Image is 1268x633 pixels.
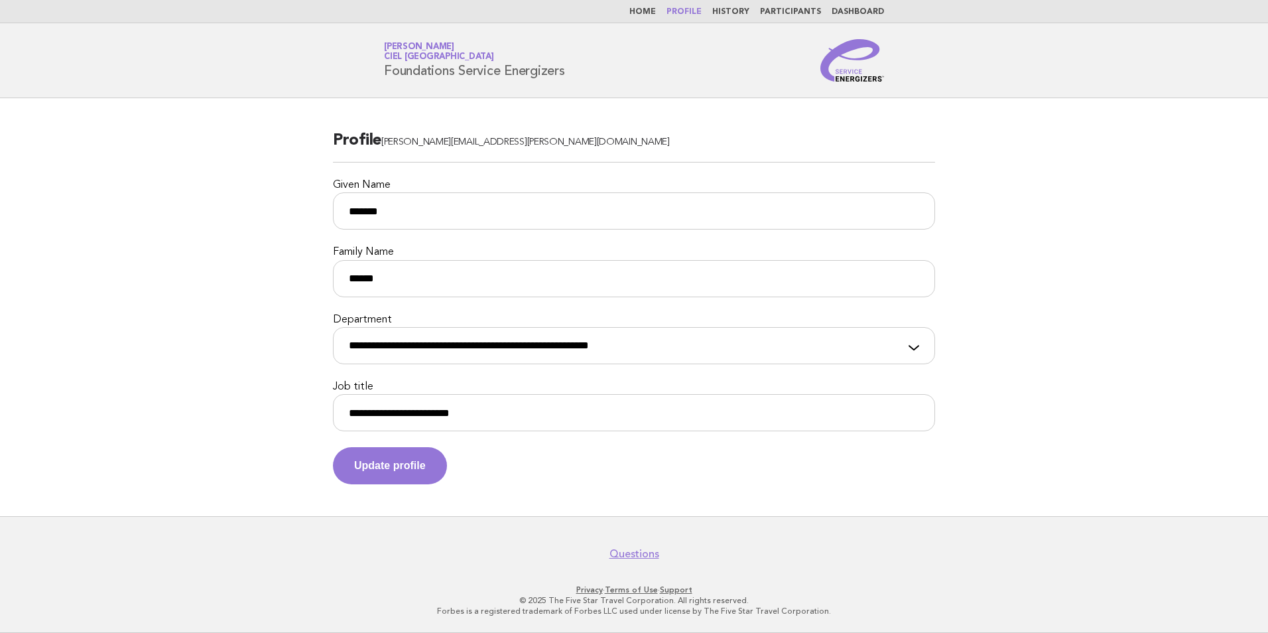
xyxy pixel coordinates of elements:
a: Terms of Use [605,585,658,595]
a: Support [660,585,692,595]
a: [PERSON_NAME]Ciel [GEOGRAPHIC_DATA] [384,42,494,61]
p: · · [228,585,1040,595]
a: Dashboard [832,8,884,16]
a: Participants [760,8,821,16]
label: Given Name [333,178,935,192]
h1: Foundations Service Energizers [384,43,565,78]
button: Update profile [333,447,447,484]
span: Ciel [GEOGRAPHIC_DATA] [384,53,494,62]
p: © 2025 The Five Star Travel Corporation. All rights reserved. [228,595,1040,606]
label: Job title [333,380,935,394]
label: Family Name [333,246,935,259]
img: Service Energizers [820,39,884,82]
a: History [712,8,749,16]
span: [PERSON_NAME][EMAIL_ADDRESS][PERSON_NAME][DOMAIN_NAME] [381,137,670,147]
a: Privacy [576,585,603,595]
label: Department [333,313,935,327]
a: Questions [609,547,659,561]
h2: Profile [333,130,935,163]
p: Forbes is a registered trademark of Forbes LLC used under license by The Five Star Travel Corpora... [228,606,1040,616]
a: Home [629,8,656,16]
a: Profile [666,8,702,16]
